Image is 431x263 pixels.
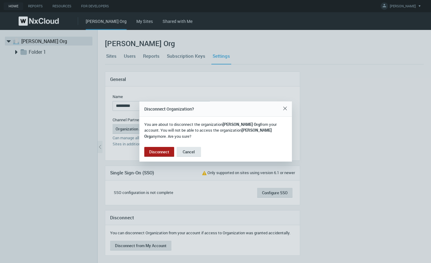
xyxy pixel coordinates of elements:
p: You are about to disconnect the organization from your account. You will not be able to access th... [144,122,287,140]
b: [PERSON_NAME] Org [144,127,272,139]
button: Close [280,104,290,113]
b: [PERSON_NAME] Org [223,122,260,127]
button: Cancel [177,147,201,157]
span: Disconnect Organization? [144,106,194,112]
span: Cancel [183,149,195,155]
button: Disconnect [144,147,174,157]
